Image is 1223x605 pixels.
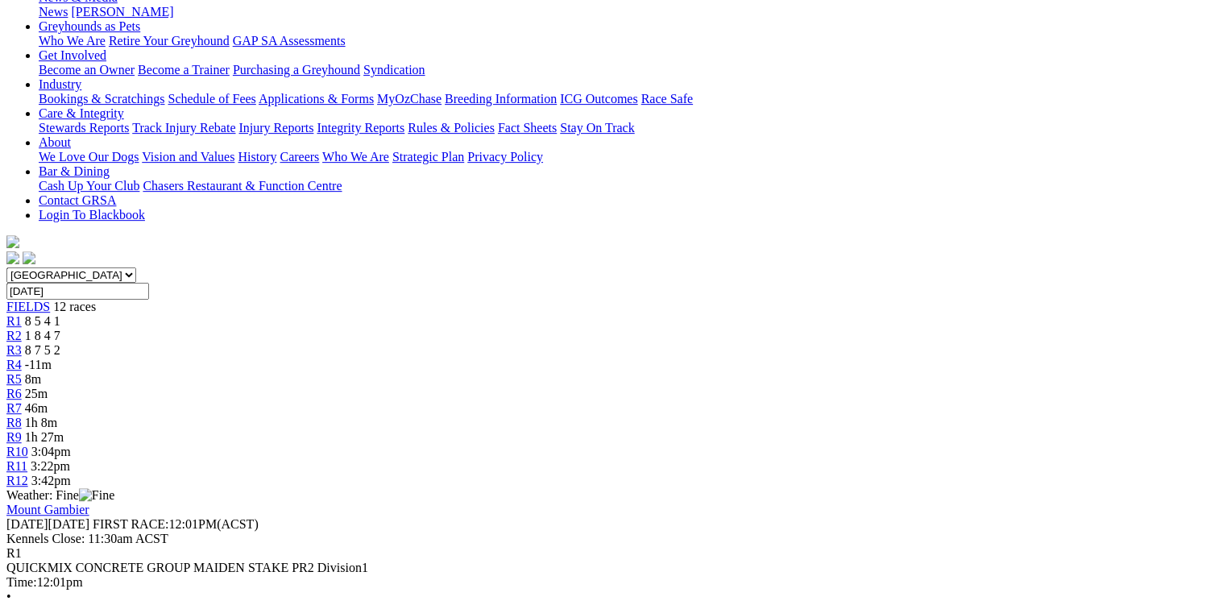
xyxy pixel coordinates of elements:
div: Get Involved [39,63,1217,77]
span: • [6,590,11,603]
span: FIRST RACE: [93,517,168,531]
a: Injury Reports [238,121,313,135]
a: [PERSON_NAME] [71,5,173,19]
a: Become a Trainer [138,63,230,77]
span: 3:04pm [31,445,71,458]
span: 46m [25,401,48,415]
a: Chasers Restaurant & Function Centre [143,179,342,193]
a: Breeding Information [445,92,557,106]
a: Fact Sheets [498,121,557,135]
a: Bar & Dining [39,164,110,178]
a: Get Involved [39,48,106,62]
a: Rules & Policies [408,121,495,135]
span: R3 [6,343,22,357]
a: R12 [6,474,28,487]
a: R1 [6,314,22,328]
div: QUICKMIX CONCRETE GROUP MAIDEN STAKE PR2 Division1 [6,561,1217,575]
a: Privacy Policy [467,150,543,164]
a: R6 [6,387,22,400]
a: Who We Are [39,34,106,48]
a: Login To Blackbook [39,208,145,222]
div: 12:01pm [6,575,1217,590]
span: 12:01PM(ACST) [93,517,259,531]
span: [DATE] [6,517,89,531]
a: Race Safe [641,92,692,106]
a: News [39,5,68,19]
a: Care & Integrity [39,106,124,120]
a: Greyhounds as Pets [39,19,140,33]
a: R8 [6,416,22,429]
a: Vision and Values [142,150,234,164]
a: Bookings & Scratchings [39,92,164,106]
a: R11 [6,459,27,473]
a: Retire Your Greyhound [109,34,230,48]
span: -11m [25,358,52,371]
a: ICG Outcomes [560,92,637,106]
span: 1 8 4 7 [25,329,60,342]
a: Integrity Reports [317,121,404,135]
span: 25m [25,387,48,400]
img: facebook.svg [6,251,19,264]
div: Bar & Dining [39,179,1217,193]
a: Stewards Reports [39,121,129,135]
div: About [39,150,1217,164]
a: R7 [6,401,22,415]
span: 12 races [53,300,96,313]
a: R5 [6,372,22,386]
a: GAP SA Assessments [233,34,346,48]
a: R2 [6,329,22,342]
a: Careers [280,150,319,164]
span: Weather: Fine [6,488,114,502]
span: 8m [25,372,41,386]
div: Industry [39,92,1217,106]
a: Industry [39,77,81,91]
a: R9 [6,430,22,444]
a: Stay On Track [560,121,634,135]
div: News & Media [39,5,1217,19]
a: Contact GRSA [39,193,116,207]
a: R4 [6,358,22,371]
img: Fine [79,488,114,503]
span: 8 5 4 1 [25,314,60,328]
img: logo-grsa-white.png [6,235,19,248]
div: Greyhounds as Pets [39,34,1217,48]
a: Mount Gambier [6,503,89,516]
a: Cash Up Your Club [39,179,139,193]
a: We Love Our Dogs [39,150,139,164]
a: History [238,150,276,164]
a: Become an Owner [39,63,135,77]
span: 8 7 5 2 [25,343,60,357]
div: Care & Integrity [39,121,1217,135]
span: R1 [6,546,22,560]
span: 1h 8m [25,416,57,429]
span: R10 [6,445,28,458]
span: 1h 27m [25,430,64,444]
a: Who We Are [322,150,389,164]
img: twitter.svg [23,251,35,264]
a: Track Injury Rebate [132,121,235,135]
div: Kennels Close: 11:30am ACST [6,532,1217,546]
span: [DATE] [6,517,48,531]
a: Applications & Forms [259,92,374,106]
a: Schedule of Fees [168,92,255,106]
a: MyOzChase [377,92,442,106]
a: Syndication [363,63,425,77]
a: FIELDS [6,300,50,313]
a: Purchasing a Greyhound [233,63,360,77]
span: 3:42pm [31,474,71,487]
span: Time: [6,575,37,589]
input: Select date [6,283,149,300]
a: About [39,135,71,149]
a: Strategic Plan [392,150,464,164]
